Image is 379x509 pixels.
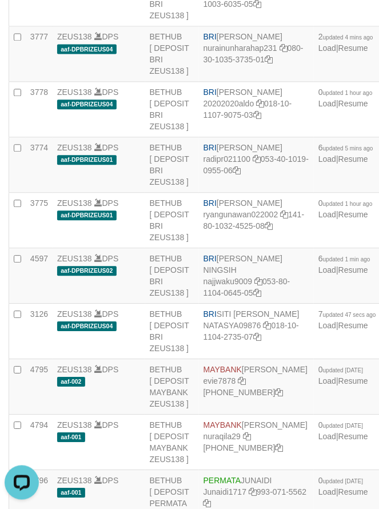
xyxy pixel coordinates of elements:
[204,420,242,430] span: MAYBANK
[53,248,145,304] td: DPS
[199,359,314,415] td: [PERSON_NAME] [PHONE_NUMBER]
[233,166,241,175] a: Copy 053401019095506 to clipboard
[57,476,92,485] a: ZEUS138
[323,423,363,429] span: updated [DATE]
[318,198,373,219] span: |
[57,254,92,263] a: ZEUS138
[318,487,336,496] a: Load
[323,201,373,207] span: updated 1 hour ago
[323,145,373,152] span: updated 5 mins ago
[145,359,199,415] td: BETHUB [ DEPOSIT MAYBANK ZEUS138 ]
[53,26,145,82] td: DPS
[204,476,241,485] span: PERMATA
[204,99,254,108] a: 20202020aldo
[204,277,253,286] a: najjwaku9009
[318,99,336,108] a: Load
[26,248,53,304] td: 4597
[57,432,85,442] span: aaf-001
[253,110,261,120] a: Copy 018101107907503 to clipboard
[53,193,145,248] td: DPS
[318,254,370,275] span: |
[280,210,288,219] a: Copy ryangunawan022002 to clipboard
[323,478,363,484] span: updated [DATE]
[57,155,117,165] span: aaf-DPBRIZEUS01
[318,476,363,485] span: 0
[318,143,373,164] span: |
[318,309,376,319] span: 7
[204,376,236,385] a: evie7878
[323,256,370,263] span: updated 1 min ago
[57,210,117,220] span: aaf-DPBRIZEUS01
[318,365,368,385] span: |
[204,210,278,219] a: ryangunawan022002
[5,5,39,39] button: Open LiveChat chat widget
[57,88,92,97] a: ZEUS138
[145,137,199,193] td: BETHUB [ DEPOSIT BRI ZEUS138 ]
[53,415,145,470] td: DPS
[318,154,336,164] a: Load
[318,376,336,385] a: Load
[57,488,85,498] span: aaf-001
[57,365,92,374] a: ZEUS138
[318,365,363,374] span: 0
[26,415,53,470] td: 4794
[318,88,373,97] span: 0
[249,487,257,496] a: Copy Junaidi1717 to clipboard
[204,309,217,319] span: BRI
[318,265,336,275] a: Load
[57,377,85,387] span: aaf-002
[204,487,247,496] a: Junaidi1717
[318,198,373,208] span: 0
[26,304,53,359] td: 3126
[204,32,217,41] span: BRI
[26,26,53,82] td: 3777
[338,210,368,219] a: Resume
[243,432,251,441] a: Copy nuraqila29 to clipboard
[264,321,272,330] a: Copy NATASYA09876 to clipboard
[26,82,53,137] td: 3778
[145,82,199,137] td: BETHUB [ DEPOSIT BRI ZEUS138 ]
[204,254,217,263] span: BRI
[57,266,117,276] span: aaf-DPBRIZEUS02
[145,248,199,304] td: BETHUB [ DEPOSIT BRI ZEUS138 ]
[318,420,363,430] span: 0
[253,154,261,164] a: Copy radipr021100 to clipboard
[26,193,53,248] td: 3775
[204,43,277,53] a: nurainunharahap231
[338,376,368,385] a: Resume
[57,44,117,54] span: aaf-DPBRIZEUS04
[318,476,368,496] span: |
[53,82,145,137] td: DPS
[199,193,314,248] td: [PERSON_NAME] 141-80-1032-4525-08
[199,82,314,137] td: [PERSON_NAME] 018-10-1107-9075-03
[318,88,373,108] span: |
[204,88,217,97] span: BRI
[26,137,53,193] td: 3774
[57,321,117,331] span: aaf-DPBRIZEUS04
[338,321,368,330] a: Resume
[199,26,314,82] td: [PERSON_NAME] 080-30-1035-3735-01
[318,143,373,152] span: 6
[145,304,199,359] td: BETHUB [ DEPOSIT BRI ZEUS138 ]
[338,487,368,496] a: Resume
[199,137,314,193] td: [PERSON_NAME] 053-40-1019-0955-06
[145,193,199,248] td: BETHUB [ DEPOSIT BRI ZEUS138 ]
[145,415,199,470] td: BETHUB [ DEPOSIT MAYBANK ZEUS138 ]
[323,34,373,41] span: updated 4 mins ago
[199,304,314,359] td: SITI [PERSON_NAME] 018-10-1104-2735-07
[53,304,145,359] td: DPS
[253,332,261,341] a: Copy 018101104273507 to clipboard
[204,198,217,208] span: BRI
[338,265,368,275] a: Resume
[338,99,368,108] a: Resume
[318,210,336,219] a: Load
[338,154,368,164] a: Resume
[338,432,368,441] a: Resume
[318,432,336,441] a: Load
[318,43,336,53] a: Load
[57,198,92,208] a: ZEUS138
[145,26,199,82] td: BETHUB [ DEPOSIT BRI ZEUS138 ]
[318,321,336,330] a: Load
[318,420,368,441] span: |
[318,32,373,53] span: |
